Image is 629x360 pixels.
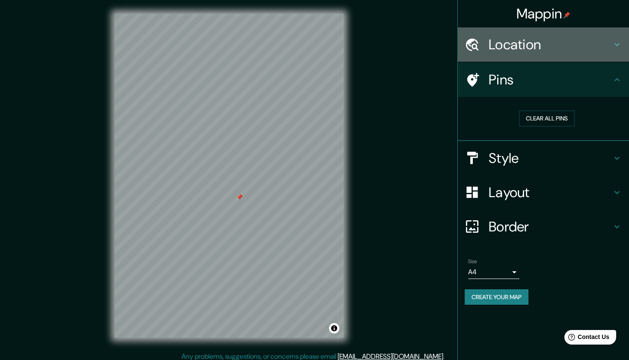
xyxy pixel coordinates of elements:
[329,323,339,333] button: Toggle attribution
[516,5,571,22] h4: Mappin
[468,258,477,265] label: Size
[489,71,612,88] h4: Pins
[489,150,612,167] h4: Style
[468,265,519,279] div: A4
[519,111,575,126] button: Clear all pins
[115,14,344,338] canvas: Map
[465,289,528,305] button: Create your map
[553,327,620,351] iframe: Help widget launcher
[458,63,629,97] div: Pins
[489,36,612,53] h4: Location
[458,210,629,244] div: Border
[489,184,612,201] h4: Layout
[564,12,570,18] img: pin-icon.png
[489,218,612,235] h4: Border
[458,27,629,62] div: Location
[458,175,629,210] div: Layout
[458,141,629,175] div: Style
